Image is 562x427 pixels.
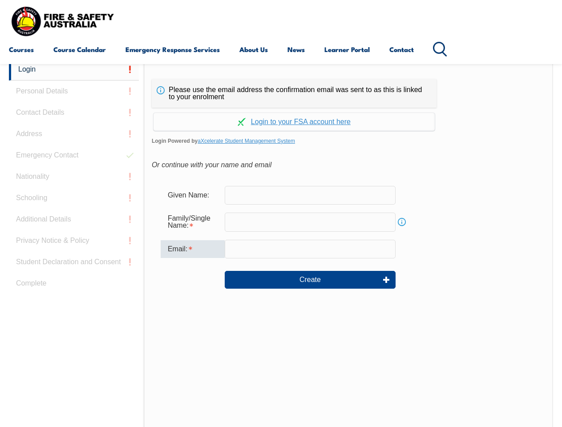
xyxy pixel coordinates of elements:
div: Given Name: [161,187,225,204]
a: Learner Portal [324,39,370,60]
a: aXcelerate Student Management System [198,138,295,144]
a: Login [9,59,139,81]
a: Emergency Response Services [125,39,220,60]
button: Create [225,271,396,289]
a: Info [396,216,408,228]
a: Course Calendar [53,39,106,60]
a: Contact [389,39,414,60]
a: Courses [9,39,34,60]
div: Email is required. [161,240,225,258]
div: Or continue with your name and email [152,158,545,172]
div: Please use the email address the confirmation email was sent to as this is linked to your enrolment [152,79,437,108]
a: About Us [239,39,268,60]
img: Log in withaxcelerate [238,118,246,126]
span: Login Powered by [152,134,545,148]
a: News [287,39,305,60]
div: Family/Single Name is required. [161,210,225,234]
